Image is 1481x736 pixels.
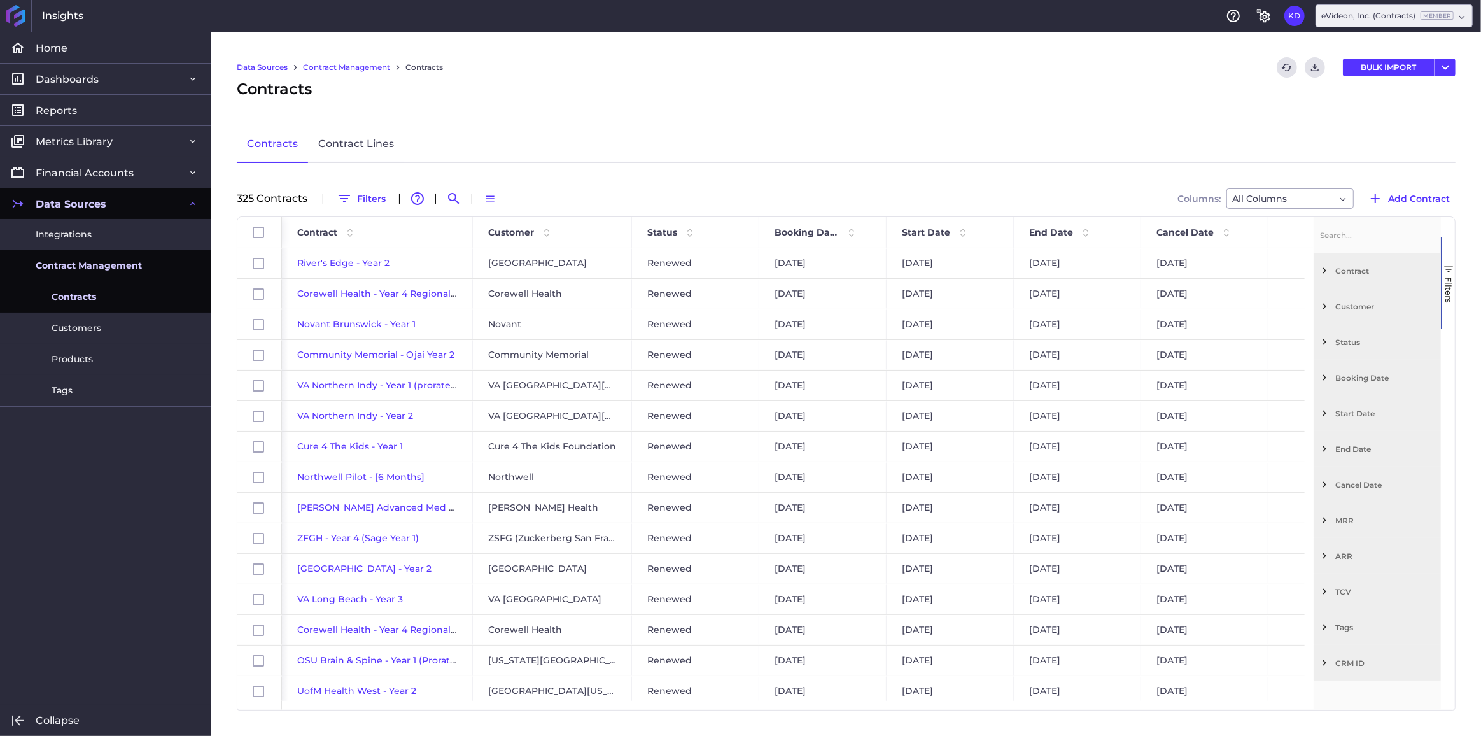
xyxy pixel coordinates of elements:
div: Renewed [632,676,759,706]
a: [GEOGRAPHIC_DATA] - Year 2 [297,563,432,574]
span: Collapse [36,714,80,727]
div: [DATE] [1014,493,1141,523]
span: Contract Management [36,259,142,272]
div: [DATE] [887,676,1014,706]
span: Novant [488,310,521,339]
span: End Date [1029,227,1073,238]
div: [DATE] [887,584,1014,614]
div: [DATE] [1014,462,1141,492]
div: [DATE] [1141,340,1268,370]
div: [DATE] [1141,248,1268,278]
span: Cancel Date [1156,227,1214,238]
span: Data Sources [36,197,106,211]
div: [DATE] [759,432,887,462]
div: [DATE] [1014,523,1141,553]
div: [DATE] [887,615,1014,645]
div: TCV [1314,574,1441,609]
div: [DATE] [887,432,1014,462]
span: Tags [52,384,73,397]
a: VA Northern Indy - Year 2 [297,410,413,421]
div: [DATE] [887,646,1014,676]
button: Refresh [1277,57,1297,78]
div: $4,487.75 [1268,646,1396,676]
div: [DATE] [1014,554,1141,584]
span: Booking Date [1335,373,1436,383]
div: [DATE] [1141,401,1268,431]
span: Columns: [1177,194,1221,203]
div: Press SPACE to select this row. [237,554,282,584]
span: Financial Accounts [36,166,134,180]
span: Start Date [1335,409,1436,418]
div: [DATE] [759,309,887,339]
div: [DATE] [1014,584,1141,614]
div: [DATE] [759,371,887,400]
div: 325 Contract s [237,194,315,204]
span: Start Date [902,227,950,238]
span: VA [GEOGRAPHIC_DATA][US_STATE] [488,371,617,400]
span: Filters [1443,277,1454,303]
div: [DATE] [1014,309,1141,339]
button: User Menu [1284,6,1305,26]
span: Booking Date [775,227,839,238]
span: Corewell Health [488,616,562,644]
div: [DATE] [1014,340,1141,370]
span: Tags [1335,623,1436,632]
button: Filters [331,188,391,209]
a: [PERSON_NAME] Advanced Med - Year 1 [297,502,480,513]
button: General Settings [1254,6,1274,26]
div: [DATE] [1014,646,1141,676]
div: Renewed [632,523,759,553]
span: River's Edge - Year 2 [297,257,390,269]
div: [DATE] [759,279,887,309]
div: $12,346.67 [1268,676,1396,706]
span: Metrics Library [36,135,113,148]
span: Status [647,227,677,238]
div: ARR [1314,538,1441,574]
div: Renewed [632,279,759,309]
div: [DATE] [1014,615,1141,645]
div: Status [1314,324,1441,360]
div: [DATE] [759,401,887,431]
div: $35,509.29 [1268,554,1396,584]
div: eVideon, Inc. (Contracts) [1321,10,1454,22]
div: $24,518.75 [1268,523,1396,553]
div: [DATE] [887,401,1014,431]
div: [DATE] [1141,615,1268,645]
span: [US_STATE][GEOGRAPHIC_DATA] [488,646,617,675]
span: Contracts [52,290,96,304]
a: Contract Lines [308,126,404,163]
div: [DATE] [759,554,887,584]
span: Cancel Date [1335,480,1436,490]
span: Dashboards [36,73,99,86]
span: Community Memorial - Ojai Year 2 [297,349,454,360]
div: [DATE] [1141,676,1268,706]
div: Start Date [1314,395,1441,431]
div: [DATE] [1141,554,1268,584]
span: Community Memorial [488,341,589,369]
div: Press SPACE to select this row. [237,432,282,462]
div: Press SPACE to select this row. [237,340,282,371]
div: [DATE] [759,676,887,706]
ins: Member [1421,11,1454,20]
button: Add Contract [1362,188,1456,209]
div: [DATE] [1141,646,1268,676]
span: Contracts [237,78,312,101]
span: Home [36,41,67,55]
span: ZFGH - Year 4 (Sage Year 1) [297,532,419,544]
span: Contract [1335,266,1436,276]
a: Novant Brunswick - Year 1 [297,318,416,330]
div: [DATE] [887,279,1014,309]
div: [DATE] [759,584,887,614]
span: End Date [1335,444,1436,454]
div: Renewed [632,615,759,645]
div: [DATE] [1141,462,1268,492]
div: Press SPACE to select this row. [237,676,282,707]
div: Press SPACE to select this row. [237,371,282,401]
span: [PERSON_NAME] Health [488,493,598,522]
span: Corewell Health - Year 4 Regionals (United) [297,288,496,299]
div: [DATE] [759,493,887,523]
